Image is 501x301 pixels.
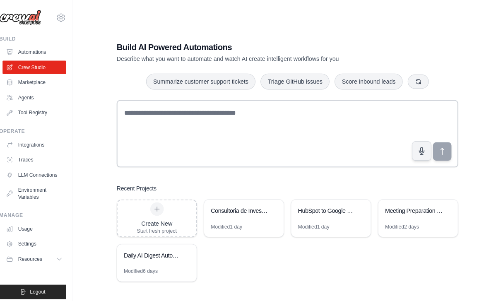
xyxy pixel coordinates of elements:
[215,220,246,226] div: Modified 1 day
[10,75,72,88] a: Marketplace
[10,60,72,73] a: Crew Studio
[122,41,400,52] h1: Build AI Powered Automations
[10,45,72,58] a: Automations
[460,261,501,301] iframe: Chat Widget
[142,216,181,224] div: Create New
[301,220,332,226] div: Modified 1 day
[129,264,163,270] div: Modified 6 days
[25,252,49,258] span: Resources
[129,247,186,255] div: Daily AI Digest Automation
[409,73,429,87] button: Get new suggestions
[10,166,72,179] a: LLM Connections
[122,54,400,62] p: Describe what you want to automate and watch AI create intelligent workflows for you
[386,203,443,212] div: Meeting Preparation for Agentic Automation Sales
[7,209,72,215] div: Manage
[7,10,48,25] img: Logo
[10,248,72,262] button: Resources
[460,261,501,301] div: Widget de chat
[301,203,357,212] div: HubSpot to Google Sheets Contact Sync
[37,284,52,291] span: Logout
[386,220,420,226] div: Modified 2 days
[7,35,72,41] div: Build
[337,72,404,88] button: Score inbound leads
[10,151,72,164] a: Traces
[264,72,332,88] button: Triage GitHub issues
[10,219,72,232] a: Usage
[413,139,432,158] button: Click to speak your automation idea
[151,72,259,88] button: Summarize customer support tickets
[10,181,72,200] a: Environment Variables
[142,224,181,231] div: Start fresh project
[10,89,72,103] a: Agents
[122,181,161,190] h3: Recent Projects
[10,234,72,247] a: Settings
[7,280,72,294] button: Logout
[7,126,72,132] div: Operate
[10,104,72,118] a: Tool Registry
[215,203,272,212] div: Consultoria de Investimentos Personalizada
[10,136,72,149] a: Integrations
